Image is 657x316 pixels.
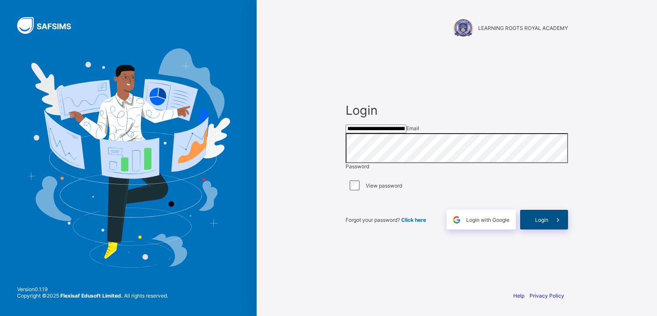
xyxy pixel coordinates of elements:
span: LEARNING ROOTS ROYAL ACADEMY [478,25,568,31]
span: Login [346,103,568,118]
a: Privacy Policy [530,292,564,299]
span: Email [406,125,419,131]
img: google.396cfc9801f0270233282035f929180a.svg [452,215,462,225]
span: Password [346,163,369,170]
span: Version 0.1.19 [17,286,168,292]
span: Forgot your password? [346,217,426,223]
span: Copyright © 2025 All rights reserved. [17,292,168,299]
a: Help [513,292,524,299]
strong: Flexisaf Edusoft Limited. [60,292,123,299]
img: SAFSIMS Logo [17,17,81,34]
label: View password [366,182,402,189]
span: Login with Google [466,217,509,223]
a: Click here [401,217,426,223]
span: Login [535,217,548,223]
img: Hero Image [27,48,230,268]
